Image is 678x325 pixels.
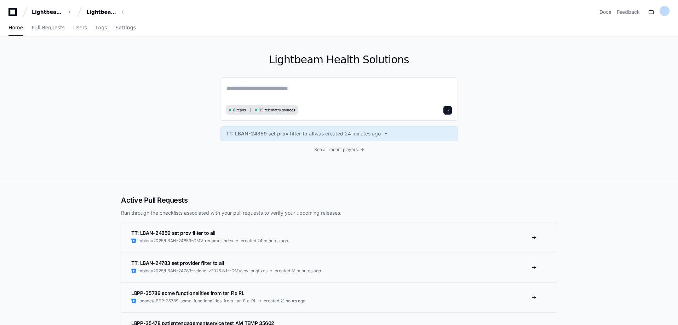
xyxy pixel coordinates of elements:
a: See all recent players [220,147,458,152]
button: Lightbeam Health [29,6,74,18]
div: Lightbeam Health Solutions [86,8,117,16]
span: Users [73,25,87,30]
a: LBPP-35789 some functionalities from tar Fix RLlbcode/LBPP-35789-some-functionalities-from-tar-Fi... [121,282,557,312]
a: TT: LBAN-24859 set prov filter to alltableau2025/LBAN-24859-QMV-rename-indexcreated 24 minutes ago [121,222,557,252]
span: tableau2025/LBAN-24783--clone-v2025.8.1--QMView-bugfixes [138,268,268,274]
span: created 21 hours ago [264,298,305,304]
a: Users [73,20,87,36]
span: TT: LBAN-24859 set prov filter to all [131,230,216,236]
a: Pull Requests [31,20,64,36]
a: TT: LBAN-24783 set provider filter to alltableau2025/LBAN-24783--clone-v2025.8.1--QMView-bugfixes... [121,252,557,282]
a: Home [8,20,23,36]
span: Settings [115,25,136,30]
span: LBPP-35789 some functionalities from tar Fix RL [131,290,245,296]
span: See all recent players [314,147,358,152]
span: Logs [96,25,107,30]
span: Pull Requests [31,25,64,30]
a: Logs [96,20,107,36]
span: created 31 minutes ago [275,268,321,274]
span: was created 24 minutes ago [315,130,381,137]
span: 8 repos [233,108,246,113]
div: Lightbeam Health [32,8,62,16]
a: Docs [599,8,611,16]
button: Lightbeam Health Solutions [84,6,129,18]
a: TT: LBAN-24859 set prov filter to allwas created 24 minutes ago [226,130,452,137]
span: TT: LBAN-24783 set provider filter to all [131,260,224,266]
h1: Lightbeam Health Solutions [220,53,458,66]
span: lbcode/LBPP-35789-some-functionalities-from-tar-Fix-RL [138,298,257,304]
a: Settings [115,20,136,36]
span: tableau2025/LBAN-24859-QMV-rename-index [138,238,234,244]
span: TT: LBAN-24859 set prov filter to all [226,130,315,137]
p: Run through the checklists associated with your pull requests to verify your upcoming releases. [121,209,557,216]
span: 15 telemetry sources [259,108,295,113]
h2: Active Pull Requests [121,195,557,205]
button: Feedback [617,8,640,16]
span: Home [8,25,23,30]
span: created 24 minutes ago [241,238,288,244]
